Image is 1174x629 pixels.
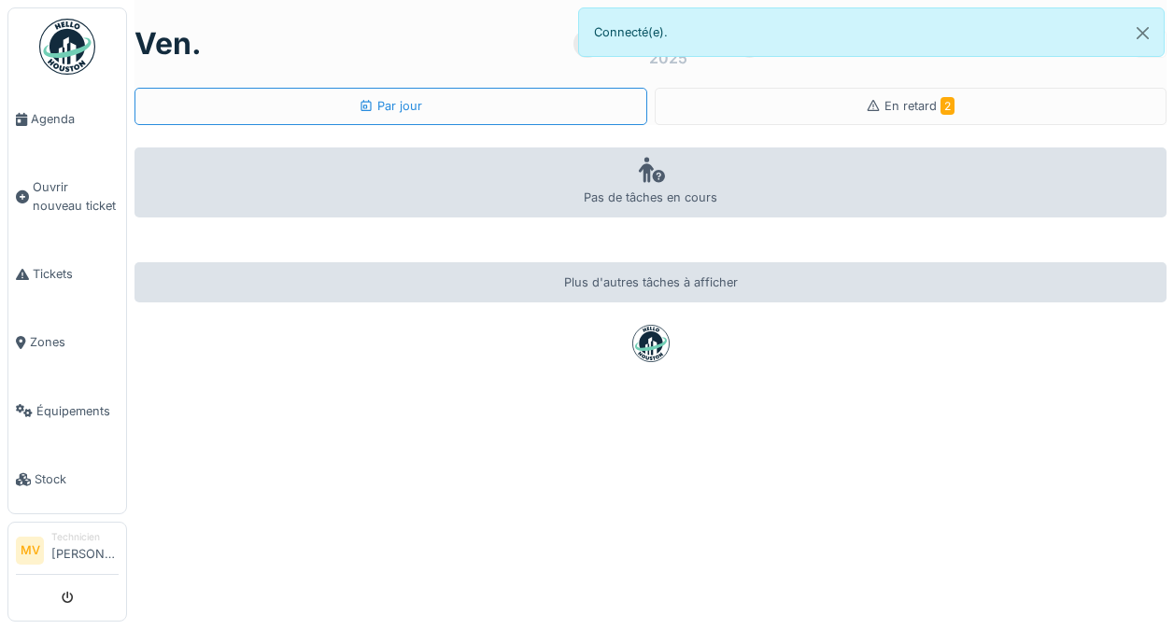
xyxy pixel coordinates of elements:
[8,85,126,153] a: Agenda
[884,99,955,113] span: En retard
[632,325,670,362] img: badge-BVDL4wpA.svg
[649,47,687,69] div: 2025
[1122,8,1164,58] button: Close
[16,530,119,575] a: MV Technicien[PERSON_NAME]
[134,26,202,62] h1: ven.
[16,537,44,565] li: MV
[51,530,119,570] li: [PERSON_NAME]
[8,153,126,240] a: Ouvrir nouveau ticket
[8,240,126,308] a: Tickets
[134,147,1167,217] div: Pas de tâches en cours
[134,262,1167,302] div: Plus d'autres tâches à afficher
[35,470,119,488] span: Stock
[8,308,126,376] a: Zones
[36,402,119,420] span: Équipements
[359,97,422,115] div: Par jour
[941,97,955,115] span: 2
[51,530,119,544] div: Technicien
[31,110,119,128] span: Agenda
[8,377,126,445] a: Équipements
[30,333,119,351] span: Zones
[578,7,1166,57] div: Connecté(e).
[33,178,119,214] span: Ouvrir nouveau ticket
[33,265,119,283] span: Tickets
[39,19,95,75] img: Badge_color-CXgf-gQk.svg
[8,445,126,513] a: Stock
